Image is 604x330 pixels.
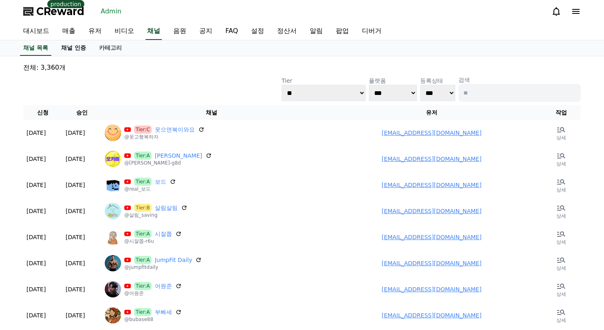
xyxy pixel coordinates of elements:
p: 전체: 3,360개 [23,63,581,73]
p: [DATE] [26,155,46,163]
p: 상세 [556,239,566,245]
p: 등록상태 [420,77,455,85]
p: [DATE] [26,129,46,137]
a: [EMAIL_ADDRESS][DOMAIN_NAME] [382,208,482,214]
a: 시잘쫍 [155,230,172,238]
p: 상세 [556,317,566,323]
p: 상세 [556,213,566,219]
p: @jumpfitdaily [124,264,202,271]
span: Tier:B [134,204,152,212]
a: [EMAIL_ADDRESS][DOMAIN_NAME] [382,260,482,266]
a: 살림살림 [155,204,178,212]
p: [DATE] [66,181,85,189]
a: 팝업 [329,23,355,40]
th: 신청 [23,105,62,120]
a: 채널 인증 [55,40,93,56]
p: @웃고행복하자 [124,134,205,140]
th: 유저 [322,105,542,120]
span: CReward [36,5,84,18]
span: Tier:A [134,178,152,186]
p: [DATE] [66,155,85,163]
a: FAQ [219,23,245,40]
p: 상세 [556,134,566,141]
th: 작업 [542,105,581,120]
a: 상세 [545,279,578,299]
a: 상세 [545,253,578,273]
span: Tier:A [134,282,152,290]
p: [DATE] [66,285,85,293]
p: @[PERSON_NAME]-g8d [124,160,212,166]
th: 채널 [101,105,322,120]
a: 보드 [155,178,166,186]
img: 보드 [105,177,121,193]
a: [EMAIL_ADDRESS][DOMAIN_NAME] [382,234,482,240]
a: 상세 [545,306,578,325]
a: 상세 [545,149,578,169]
a: 유저 [82,23,108,40]
a: 상세 [545,227,578,247]
p: [DATE] [26,207,46,215]
a: 매출 [56,23,82,40]
span: Home [21,271,35,277]
p: 상세 [556,161,566,167]
a: 대시보드 [17,23,56,40]
p: [DATE] [26,233,46,241]
a: 음원 [167,23,193,40]
p: @real_보드 [124,186,176,192]
p: 플랫폼 [369,77,417,85]
a: [EMAIL_ADDRESS][DOMAIN_NAME] [382,156,482,162]
img: 오카미 [105,151,121,167]
p: @살림_saving [124,212,187,218]
a: JumpFit Daily [155,256,192,264]
a: CReward [23,5,84,18]
img: 어원준 [105,281,121,297]
a: 상세 [545,175,578,195]
p: @어원준 [124,290,182,297]
p: [DATE] [26,259,46,267]
p: @시잘쫍-r6u [124,238,182,244]
p: Tier [282,77,366,85]
img: 웃으면복이와요 [105,125,121,141]
a: 공지 [193,23,219,40]
p: 상세 [556,265,566,271]
p: 상세 [556,187,566,193]
img: JumpFit Daily [105,255,121,271]
p: [DATE] [26,311,46,319]
span: Tier:A [134,256,152,264]
p: [DATE] [66,129,85,137]
a: Admin [97,5,125,18]
a: 상세 [545,201,578,221]
p: [DATE] [66,207,85,215]
p: [DATE] [66,259,85,267]
p: [DATE] [26,285,46,293]
p: [DATE] [26,181,46,189]
a: 디버거 [355,23,388,40]
a: 카테고리 [93,40,128,56]
a: 채널 [145,23,162,40]
span: Settings [121,271,141,277]
span: Tier:A [134,308,152,316]
span: Messages [68,271,92,277]
span: Tier:A [134,152,152,160]
img: 살림살림 [105,203,121,219]
a: [EMAIL_ADDRESS][DOMAIN_NAME] [382,182,482,188]
img: 부빠세 [105,307,121,323]
img: 시잘쫍 [105,229,121,245]
p: 검색 [459,76,581,84]
a: 어원준 [155,282,172,290]
a: [EMAIL_ADDRESS][DOMAIN_NAME] [382,312,482,319]
a: 부빠세 [155,308,172,316]
a: 채널 목록 [20,40,51,56]
a: Settings [105,258,157,279]
span: Tier:A [134,230,152,238]
a: [PERSON_NAME] [155,152,202,160]
a: 정산서 [271,23,303,40]
span: Tier:C [134,125,152,134]
a: 알림 [303,23,329,40]
a: Home [2,258,54,279]
a: [EMAIL_ADDRESS][DOMAIN_NAME] [382,130,482,136]
th: 승인 [62,105,101,120]
a: 웃으면복이와요 [155,125,195,134]
a: [EMAIL_ADDRESS][DOMAIN_NAME] [382,286,482,293]
p: @bubase88 [124,316,182,323]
